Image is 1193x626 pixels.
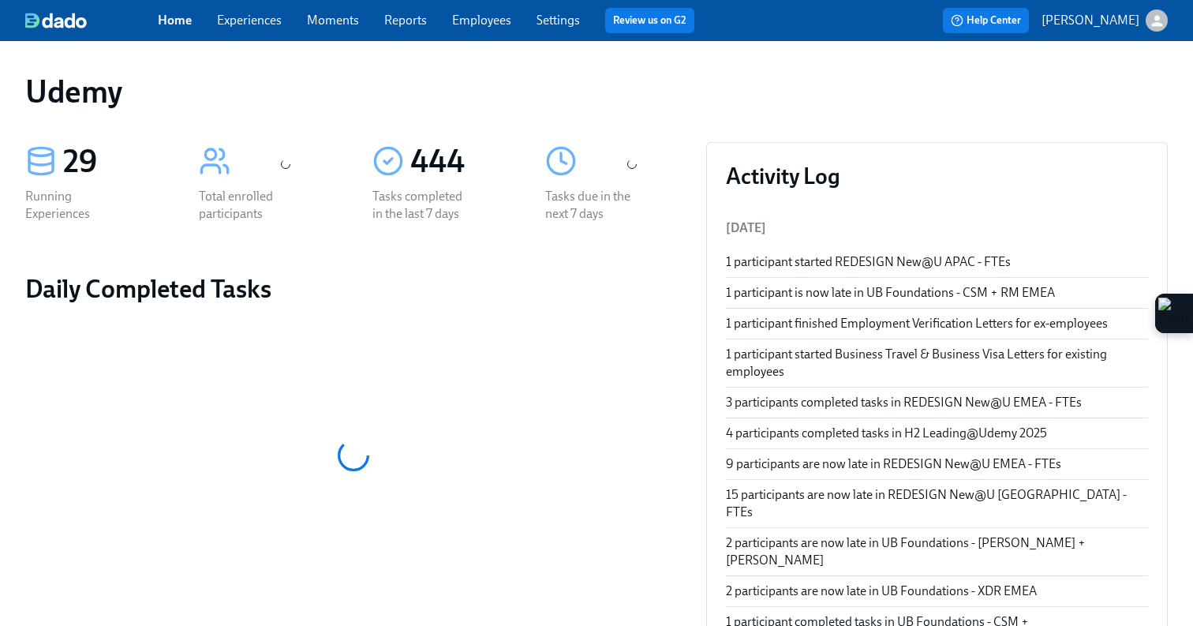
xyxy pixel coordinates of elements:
[726,162,1148,190] h3: Activity Log
[25,188,126,223] div: Running Experiences
[726,583,1148,600] div: 2 participants are now late in UB Foundations - XDR EMEA
[25,13,158,28] a: dado
[307,13,359,28] a: Moments
[199,188,300,223] div: Total enrolled participants
[726,253,1148,271] div: 1 participant started REDESIGN New@U APAC - FTEs
[452,13,511,28] a: Employees
[25,13,87,28] img: dado
[726,425,1148,442] div: 4 participants completed tasks in H2 Leading@Udemy 2025
[1042,9,1168,32] button: [PERSON_NAME]
[217,13,282,28] a: Experiences
[545,188,646,223] div: Tasks due in the next 7 days
[1042,12,1139,29] p: [PERSON_NAME]
[726,220,766,235] span: [DATE]
[613,13,686,28] a: Review us on G2
[943,8,1029,33] button: Help Center
[384,13,427,28] a: Reports
[726,284,1148,302] div: 1 participant is now late in UB Foundations - CSM + RM EMEA
[410,142,508,182] div: 444
[25,73,122,111] h1: Udemy
[1158,298,1190,329] img: Extension Icon
[63,142,161,182] div: 29
[726,394,1148,411] div: 3 participants completed tasks in REDESIGN New@U EMEA - FTEs
[726,455,1148,473] div: 9 participants are now late in REDESIGN New@U EMEA - FTEs
[951,13,1021,28] span: Help Center
[25,273,681,305] h2: Daily Completed Tasks
[158,13,192,28] a: Home
[726,534,1148,569] div: 2 participants are now late in UB Foundations - [PERSON_NAME] + [PERSON_NAME]
[372,188,473,223] div: Tasks completed in the last 7 days
[726,315,1148,332] div: 1 participant finished Employment Verification Letters for ex-employees
[726,486,1148,521] div: 15 participants are now late in REDESIGN New@U [GEOGRAPHIC_DATA] - FTEs
[537,13,580,28] a: Settings
[726,346,1148,380] div: 1 participant started Business Travel & Business Visa Letters for existing employees
[605,8,694,33] button: Review us on G2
